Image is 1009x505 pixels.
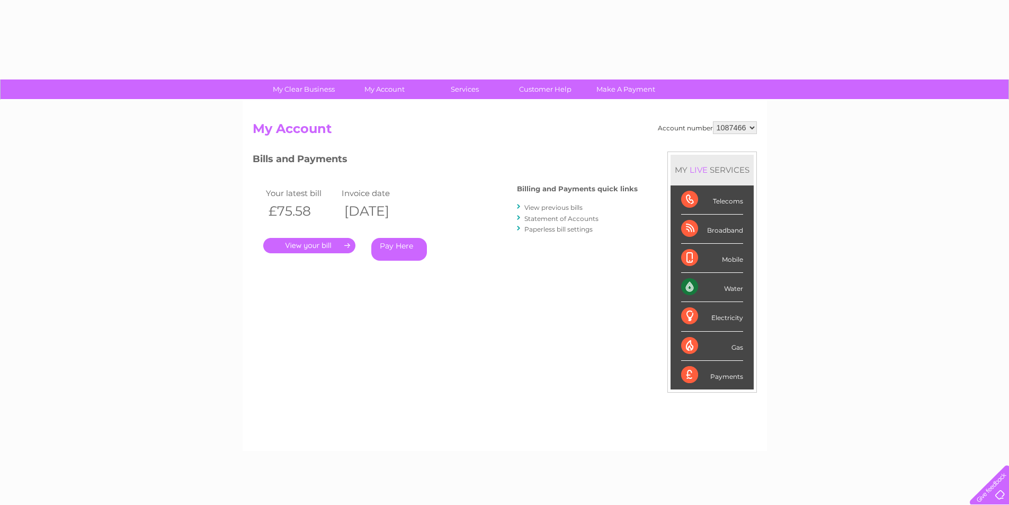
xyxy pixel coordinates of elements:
[681,332,743,361] div: Gas
[502,79,589,99] a: Customer Help
[421,79,508,99] a: Services
[681,273,743,302] div: Water
[681,361,743,389] div: Payments
[582,79,669,99] a: Make A Payment
[524,225,593,233] a: Paperless bill settings
[681,215,743,244] div: Broadband
[681,244,743,273] div: Mobile
[339,200,415,222] th: [DATE]
[671,155,754,185] div: MY SERVICES
[263,200,340,222] th: £75.58
[681,185,743,215] div: Telecoms
[681,302,743,331] div: Electricity
[263,238,355,253] a: .
[371,238,427,261] a: Pay Here
[341,79,428,99] a: My Account
[524,215,599,223] a: Statement of Accounts
[687,165,710,175] div: LIVE
[263,186,340,200] td: Your latest bill
[339,186,415,200] td: Invoice date
[658,121,757,134] div: Account number
[260,79,347,99] a: My Clear Business
[524,203,583,211] a: View previous bills
[253,152,638,170] h3: Bills and Payments
[253,121,757,141] h2: My Account
[517,185,638,193] h4: Billing and Payments quick links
